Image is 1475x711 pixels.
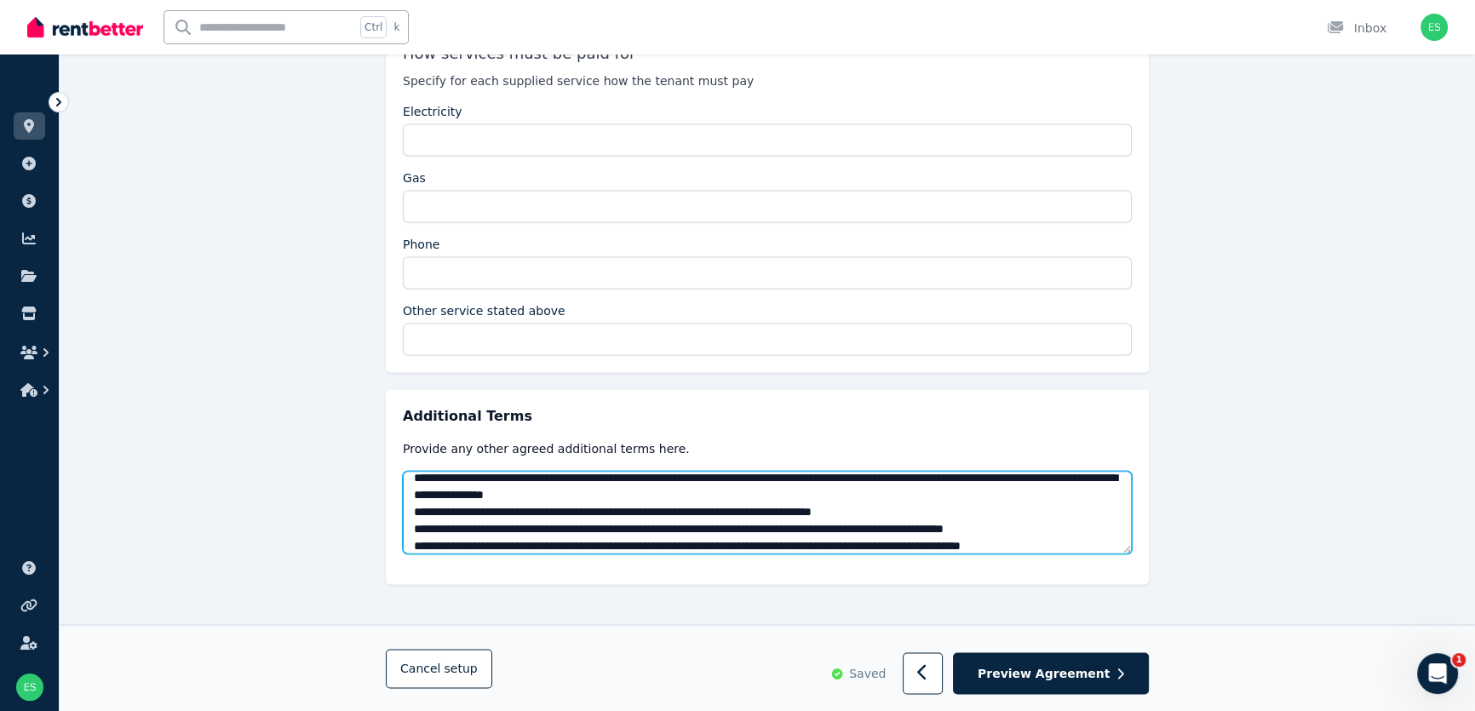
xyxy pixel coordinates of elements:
[403,103,462,120] label: Electricity
[386,649,492,688] button: Cancelsetup
[849,665,886,682] span: Saved
[393,20,399,34] span: k
[403,302,565,319] label: Other service stated above
[400,662,478,675] span: Cancel
[953,653,1149,695] button: Preview Agreement
[403,406,532,427] span: Additional Terms
[1452,653,1466,667] span: 1
[1417,653,1458,694] iframe: Intercom live chat
[1327,20,1386,37] div: Inbox
[16,674,43,701] img: Elaine Sheeley
[444,660,477,677] span: setup
[403,440,1132,457] p: Provide any other agreed additional terms here.
[403,236,439,253] label: Phone
[360,16,387,38] span: Ctrl
[978,665,1110,682] span: Preview Agreement
[27,14,143,40] img: RentBetter
[1420,14,1448,41] img: Elaine Sheeley
[403,169,426,186] label: Gas
[403,72,1132,89] p: Specify for each supplied service how the tenant must pay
